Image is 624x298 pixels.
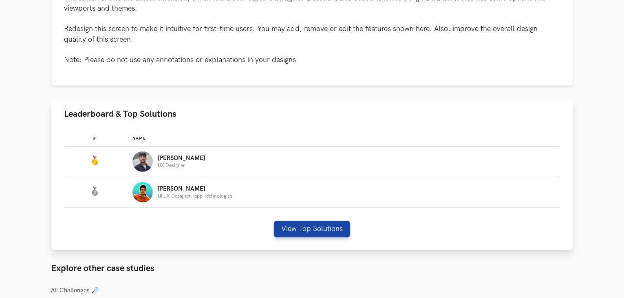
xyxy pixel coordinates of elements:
img: Profile photo [132,151,153,172]
img: Gold Medal [90,156,99,166]
h3: Explore other case studies [51,263,573,274]
span: # [93,136,96,141]
span: Leaderboard & Top Solutions [64,109,177,120]
div: Leaderboard & Top Solutions [51,127,573,250]
p: UI UX Designer, Iapp Technologies [158,193,232,199]
button: Leaderboard & Top Solutions [51,101,573,127]
button: View Top Solutions [274,221,350,237]
span: Name [132,136,146,141]
img: Profile photo [132,182,153,202]
img: Silver Medal [90,187,99,196]
p: [PERSON_NAME] [158,155,205,162]
h3: All Challenges 🔎 [51,287,573,294]
p: [PERSON_NAME] [158,186,232,192]
table: Leaderboard [64,129,560,208]
p: UX Designer [158,163,205,168]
